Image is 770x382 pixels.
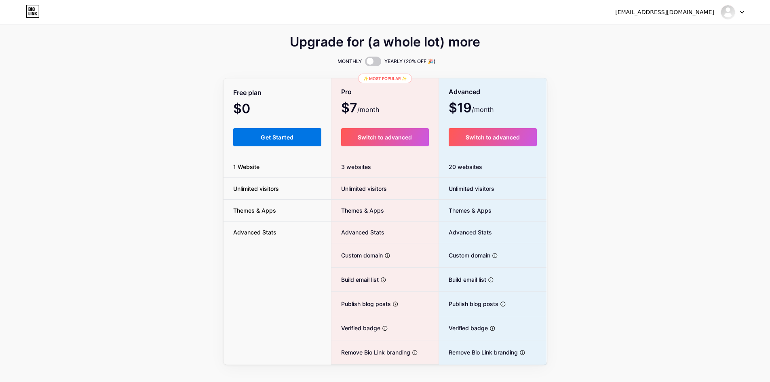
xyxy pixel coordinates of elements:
span: $0 [233,104,272,115]
span: Themes & Apps [439,206,492,215]
span: Free plan [233,86,262,100]
span: Themes & Apps [331,206,384,215]
span: $7 [341,103,379,114]
button: Switch to advanced [449,128,537,146]
span: Unlimited visitors [224,184,289,193]
span: Advanced Stats [224,228,286,236]
span: Upgrade for (a whole lot) more [290,37,480,47]
span: Remove Bio Link branding [331,348,410,357]
span: /month [472,105,494,114]
span: Advanced Stats [439,228,492,236]
span: Publish blog posts [331,300,391,308]
span: Unlimited visitors [439,184,494,193]
div: 20 websites [439,156,547,178]
span: $19 [449,103,494,114]
span: /month [357,105,379,114]
div: [EMAIL_ADDRESS][DOMAIN_NAME] [615,8,714,17]
span: Remove Bio Link branding [439,348,518,357]
span: Themes & Apps [224,206,286,215]
div: 3 websites [331,156,439,178]
span: Switch to advanced [466,134,520,141]
div: ✨ Most popular ✨ [358,74,412,83]
span: Custom domain [331,251,383,260]
span: Build email list [439,275,486,284]
span: Advanced Stats [331,228,384,236]
span: Verified badge [439,324,488,332]
span: Get Started [261,134,293,141]
button: Switch to advanced [341,128,429,146]
span: Publish blog posts [439,300,498,308]
span: Custom domain [439,251,490,260]
span: Advanced [449,85,480,99]
span: Pro [341,85,352,99]
span: Switch to advanced [358,134,412,141]
span: Build email list [331,275,379,284]
span: YEARLY (20% OFF 🎉) [384,57,436,65]
span: MONTHLY [338,57,362,65]
span: Unlimited visitors [331,184,387,193]
button: Get Started [233,128,322,146]
span: Verified badge [331,324,380,332]
img: furi88sports [720,4,736,20]
span: 1 Website [224,163,269,171]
